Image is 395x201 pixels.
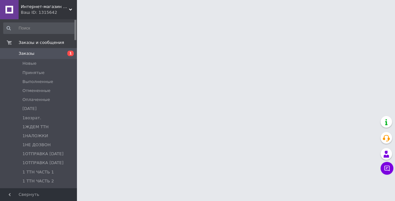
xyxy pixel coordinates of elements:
[22,169,54,175] span: 1 ТТН ЧАСТЬ 1
[22,79,53,85] span: Выполненные
[22,88,50,94] span: Отмененные
[21,4,69,10] span: Интернет-магазин "Lovely Toys"
[21,10,77,15] div: Ваш ID: 1315642
[22,178,54,184] span: 1 ТТН ЧАСТЬ 2
[19,40,64,46] span: Заказы и сообщения
[381,162,393,175] button: Чат с покупателем
[22,142,51,148] span: 1НЕ ДОЗВОН
[22,133,48,139] span: 1НАЛОЖКИ
[22,160,63,166] span: 1ОТПРАВКА [DATE]
[22,115,41,121] span: 1возрат.
[22,124,49,130] span: 1ЖДЕМ ТТН
[22,187,37,193] span: [DATE]
[19,51,34,56] span: Заказы
[3,22,75,34] input: Поиск
[22,97,50,103] span: Оплаченные
[22,70,45,76] span: Принятые
[22,151,63,157] span: 1ОТПРАВКА [DATE]
[22,61,37,66] span: Новые
[22,106,37,112] span: [DATE]
[67,51,74,56] span: 1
